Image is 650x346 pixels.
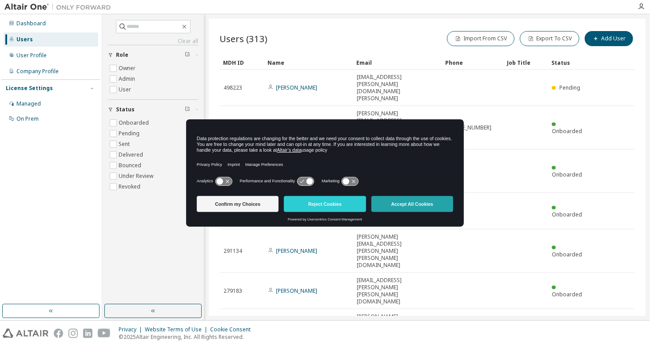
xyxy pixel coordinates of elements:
[585,31,633,46] button: Add User
[559,84,580,91] span: Pending
[357,110,438,145] span: [PERSON_NAME][EMAIL_ADDRESS][PERSON_NAME][PERSON_NAME][DOMAIN_NAME]
[552,171,582,178] span: Onboarded
[119,63,137,74] label: Owner
[185,106,190,113] span: Clear filter
[552,211,582,218] span: Onboarded
[119,139,132,149] label: Sent
[119,128,141,139] label: Pending
[16,100,41,107] div: Managed
[445,55,500,70] div: Phone
[185,51,190,59] span: Clear filter
[276,287,317,295] a: [PERSON_NAME]
[119,118,151,128] label: Onboarded
[119,181,142,192] label: Revoked
[54,329,63,338] img: facebook.svg
[16,115,39,122] div: On Prem
[357,233,438,269] span: [PERSON_NAME][EMAIL_ADDRESS][PERSON_NAME][PERSON_NAME][DOMAIN_NAME]
[83,329,92,338] img: linkedin.svg
[6,85,53,92] div: License Settings
[267,55,349,70] div: Name
[116,106,135,113] span: Status
[16,20,46,27] div: Dashboard
[108,45,198,65] button: Role
[552,251,582,258] span: Onboarded
[276,247,317,255] a: [PERSON_NAME]
[16,68,59,75] div: Company Profile
[357,74,438,102] span: [EMAIL_ADDRESS][PERSON_NAME][DOMAIN_NAME][PERSON_NAME]
[119,84,133,95] label: User
[447,31,514,46] button: Import From CSV
[108,38,198,45] a: Clear all
[223,55,260,70] div: MDH ID
[145,326,210,333] div: Website Terms of Use
[210,326,256,333] div: Cookie Consent
[223,248,242,255] span: 291134
[68,329,78,338] img: instagram.svg
[356,55,438,70] div: Email
[446,124,491,131] span: [PHONE_NUMBER]
[119,149,145,160] label: Delivered
[3,329,48,338] img: altair_logo.svg
[552,291,582,298] span: Onboarded
[223,84,242,91] span: 498223
[16,36,33,43] div: Users
[552,127,582,135] span: Onboarded
[119,160,143,171] label: Bounced
[520,31,579,46] button: Export To CSV
[507,55,544,70] div: Job Title
[357,277,438,305] span: [EMAIL_ADDRESS][PERSON_NAME][PERSON_NAME][DOMAIN_NAME]
[116,51,128,59] span: Role
[108,100,198,119] button: Status
[119,171,155,181] label: Under Review
[276,84,317,91] a: [PERSON_NAME]
[4,3,116,12] img: Altair One
[223,287,242,295] span: 279183
[16,52,47,59] div: User Profile
[119,333,256,341] p: © 2025 Altair Engineering, Inc. All Rights Reserved.
[119,74,137,84] label: Admin
[551,55,589,70] div: Status
[98,329,111,338] img: youtube.svg
[119,326,145,333] div: Privacy
[219,32,267,45] span: Users (313)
